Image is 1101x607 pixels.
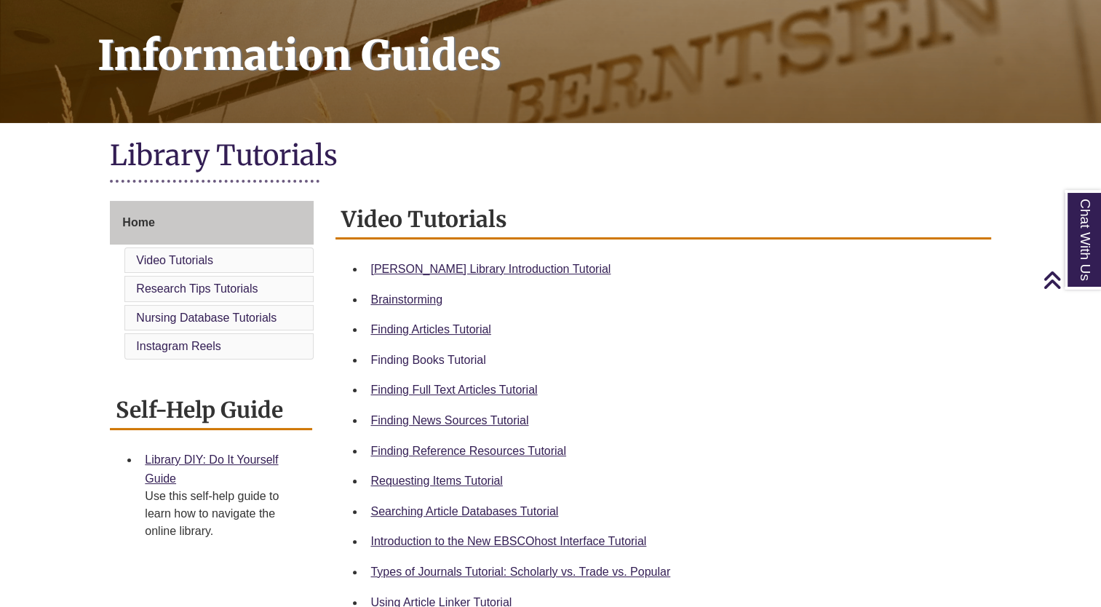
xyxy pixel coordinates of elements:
a: Finding Articles Tutorial [370,323,490,336]
a: Types of Journals Tutorial: Scholarly vs. Trade vs. Popular [370,566,670,578]
a: Searching Article Databases Tutorial [370,505,558,517]
a: Finding Books Tutorial [370,354,485,366]
a: Requesting Items Tutorial [370,475,502,487]
a: Back to Top [1043,270,1097,290]
h2: Self-Help Guide [110,392,312,430]
a: Research Tips Tutorials [136,282,258,295]
span: Home [122,216,154,229]
h1: Library Tutorials [110,138,990,176]
a: Nursing Database Tutorials [136,312,277,324]
a: Finding Reference Resources Tutorial [370,445,566,457]
a: Finding News Sources Tutorial [370,414,528,427]
div: Guide Page Menu [110,201,314,362]
h2: Video Tutorials [335,201,990,239]
a: Introduction to the New EBSCOhost Interface Tutorial [370,535,646,547]
a: Home [110,201,314,245]
a: Instagram Reels [136,340,221,352]
div: Use this self-help guide to learn how to navigate the online library. [145,488,301,540]
a: [PERSON_NAME] Library Introduction Tutorial [370,263,611,275]
a: Finding Full Text Articles Tutorial [370,384,537,396]
a: Brainstorming [370,293,442,306]
a: Library DIY: Do It Yourself Guide [145,453,278,485]
a: Video Tutorials [136,254,213,266]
